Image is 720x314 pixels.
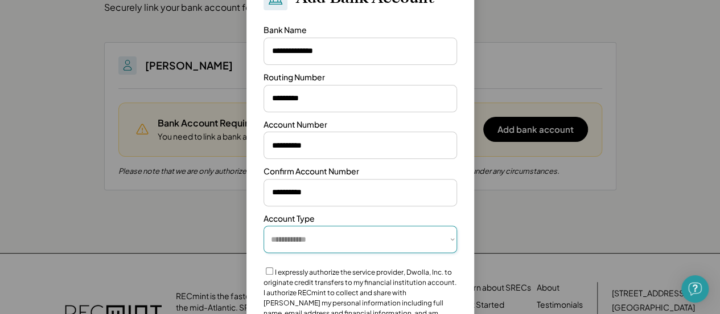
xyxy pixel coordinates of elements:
div: Routing Number [264,72,325,83]
div: Account Number [264,119,327,131]
div: Account Type [264,213,315,225]
div: Open Intercom Messenger [681,275,709,303]
div: Confirm Account Number [264,166,359,177]
div: Bank Name [264,25,307,36]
